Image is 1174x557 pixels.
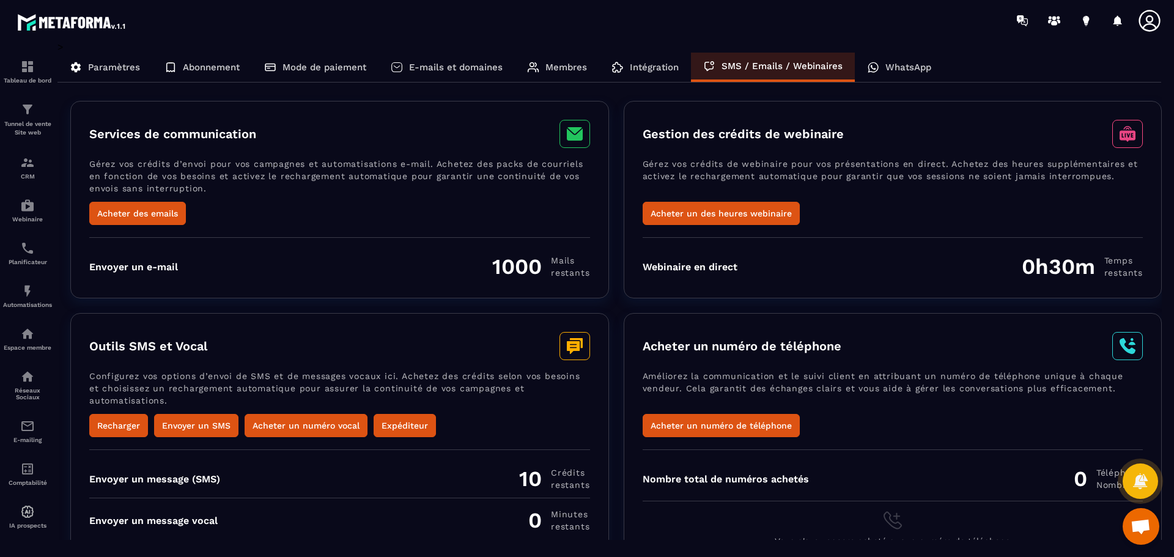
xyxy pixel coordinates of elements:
div: 0 [528,507,589,533]
button: Acheter des emails [89,202,186,225]
p: Abonnement [183,62,240,73]
a: social-networksocial-networkRéseaux Sociaux [3,360,52,410]
button: Acheter un des heures webinaire [643,202,800,225]
a: formationformationTableau de bord [3,50,52,93]
button: Expéditeur [374,414,436,437]
img: accountant [20,462,35,476]
div: Envoyer un message vocal [89,515,218,526]
h3: Acheter un numéro de téléphone [643,339,841,353]
span: Crédits [551,467,589,479]
h3: Outils SMS et Vocal [89,339,207,353]
span: Vous n'avez encore acheté aucun numéro de téléphone [775,536,1010,546]
h3: Gestion des crédits de webinaire [643,127,844,141]
div: Nombre total de numéros achetés [643,473,809,485]
p: Gérez vos crédits de webinaire pour vos présentations en direct. Achetez des heures supplémentair... [643,158,1143,202]
a: formationformationTunnel de vente Site web [3,93,52,146]
p: Tunnel de vente Site web [3,120,52,137]
p: Paramètres [88,62,140,73]
p: Comptabilité [3,479,52,486]
div: 0 [1074,466,1143,492]
div: 0h30m [1022,254,1143,279]
span: Téléphone [1096,467,1143,479]
a: formationformationCRM [3,146,52,189]
button: Envoyer un SMS [154,414,238,437]
p: IA prospects [3,522,52,529]
img: logo [17,11,127,33]
div: Envoyer un e-mail [89,261,178,273]
span: restants [551,267,589,279]
p: Intégration [630,62,679,73]
p: CRM [3,173,52,180]
p: E-mailing [3,437,52,443]
a: accountantaccountantComptabilité [3,452,52,495]
span: minutes [551,508,589,520]
img: social-network [20,369,35,384]
p: E-mails et domaines [409,62,503,73]
p: Réseaux Sociaux [3,387,52,400]
img: formation [20,102,35,117]
p: Planificateur [3,259,52,265]
p: Améliorez la communication et le suivi client en attribuant un numéro de téléphone unique à chaqu... [643,370,1143,414]
a: automationsautomationsWebinaire [3,189,52,232]
p: Mode de paiement [282,62,366,73]
button: Acheter un numéro vocal [245,414,367,437]
a: automationsautomationsEspace membre [3,317,52,360]
a: schedulerschedulerPlanificateur [3,232,52,275]
div: 1000 [492,254,589,279]
p: Gérez vos crédits d’envoi pour vos campagnes et automatisations e-mail. Achetez des packs de cour... [89,158,590,202]
p: Webinaire [3,216,52,223]
h3: Services de communication [89,127,256,141]
span: restants [1104,267,1143,279]
img: automations [20,326,35,341]
p: Automatisations [3,301,52,308]
p: Configurez vos options d’envoi de SMS et de messages vocaux ici. Achetez des crédits selon vos be... [89,370,590,414]
img: formation [20,59,35,74]
p: WhatsApp [885,62,931,73]
span: Temps [1104,254,1143,267]
p: Tableau de bord [3,77,52,84]
p: Espace membre [3,344,52,351]
img: automations [20,198,35,213]
a: automationsautomationsAutomatisations [3,275,52,317]
div: 10 [519,466,589,492]
img: formation [20,155,35,170]
div: Ouvrir le chat [1123,508,1159,545]
div: Webinaire en direct [643,261,737,273]
img: scheduler [20,241,35,256]
img: email [20,419,35,433]
img: automations [20,504,35,519]
p: Membres [545,62,587,73]
span: restants [551,479,589,491]
img: automations [20,284,35,298]
span: Mails [551,254,589,267]
span: restants [551,520,589,533]
button: Acheter un numéro de téléphone [643,414,800,437]
button: Recharger [89,414,148,437]
div: Envoyer un message (SMS) [89,473,220,485]
span: Nombre [1096,479,1143,491]
a: emailemailE-mailing [3,410,52,452]
p: SMS / Emails / Webinaires [722,61,843,72]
